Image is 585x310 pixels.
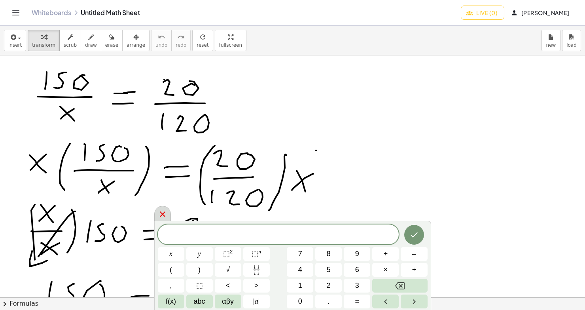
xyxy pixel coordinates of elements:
span: ) [198,264,201,275]
button: erase [101,30,123,51]
span: ÷ [412,264,416,275]
span: 4 [298,264,302,275]
i: redo [177,32,185,42]
button: Squared [215,247,241,261]
button: Equals [344,295,370,308]
span: x [169,249,172,259]
button: 0 [287,295,313,308]
span: arrange [127,42,145,48]
i: undo [158,32,165,42]
span: + [384,249,388,259]
span: √ [226,264,230,275]
span: fullscreen [219,42,242,48]
button: [PERSON_NAME] [506,6,576,20]
button: Square root [215,263,241,277]
span: [PERSON_NAME] [512,9,569,16]
button: 3 [344,279,370,293]
button: Backspace [372,279,427,293]
span: ⬚ [196,280,203,291]
span: load [566,42,577,48]
button: undoundo [151,30,172,51]
button: , [158,279,184,293]
span: 7 [298,249,302,259]
span: transform [32,42,55,48]
span: y [198,249,201,259]
sup: n [258,249,261,255]
a: Whiteboards [32,9,71,17]
button: . [315,295,342,308]
button: 8 [315,247,342,261]
span: 8 [327,249,331,259]
button: Alphabet [186,295,213,308]
span: > [254,280,259,291]
span: < [226,280,230,291]
button: Superscript [243,247,270,261]
span: scrub [64,42,77,48]
span: ( [170,264,172,275]
button: refreshreset [192,30,213,51]
button: 5 [315,263,342,277]
button: Greater than [243,279,270,293]
button: Fraction [243,263,270,277]
span: ⬚ [223,250,230,258]
span: 9 [355,249,359,259]
span: new [546,42,556,48]
button: Placeholder [186,279,213,293]
span: = [355,296,360,307]
i: refresh [199,32,206,42]
span: 3 [355,280,359,291]
button: Live (0) [461,6,504,20]
span: 5 [327,264,331,275]
sup: 2 [230,249,233,255]
button: Minus [401,247,427,261]
span: draw [85,42,97,48]
span: abc [194,296,205,307]
button: 1 [287,279,313,293]
button: x [158,247,184,261]
button: ) [186,263,213,277]
button: Absolute value [243,295,270,308]
span: 0 [298,296,302,307]
span: f(x) [166,296,176,307]
button: insert [4,30,26,51]
button: scrub [59,30,81,51]
button: y [186,247,213,261]
span: ⬚ [252,250,258,258]
span: a [253,296,259,307]
button: load [562,30,581,51]
span: | [258,297,260,305]
button: Toggle navigation [9,6,22,19]
button: transform [28,30,60,51]
button: 6 [344,263,370,277]
button: Plus [372,247,399,261]
button: fullscreen [215,30,246,51]
button: Done [404,225,424,245]
span: × [384,264,388,275]
button: redoredo [171,30,191,51]
span: insert [8,42,22,48]
span: | [253,297,255,305]
button: Functions [158,295,184,308]
span: Live (0) [468,9,498,16]
span: – [412,249,416,259]
span: αβγ [222,296,234,307]
button: 4 [287,263,313,277]
button: Left arrow [372,295,399,308]
span: reset [197,42,208,48]
button: 2 [315,279,342,293]
span: redo [176,42,186,48]
span: erase [105,42,118,48]
span: 6 [355,264,359,275]
span: . [328,296,329,307]
button: Divide [401,263,427,277]
span: 1 [298,280,302,291]
button: new [541,30,560,51]
button: arrange [122,30,150,51]
span: , [170,280,172,291]
button: 7 [287,247,313,261]
button: draw [81,30,101,51]
span: 2 [327,280,331,291]
button: ( [158,263,184,277]
button: Times [372,263,399,277]
button: Less than [215,279,241,293]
